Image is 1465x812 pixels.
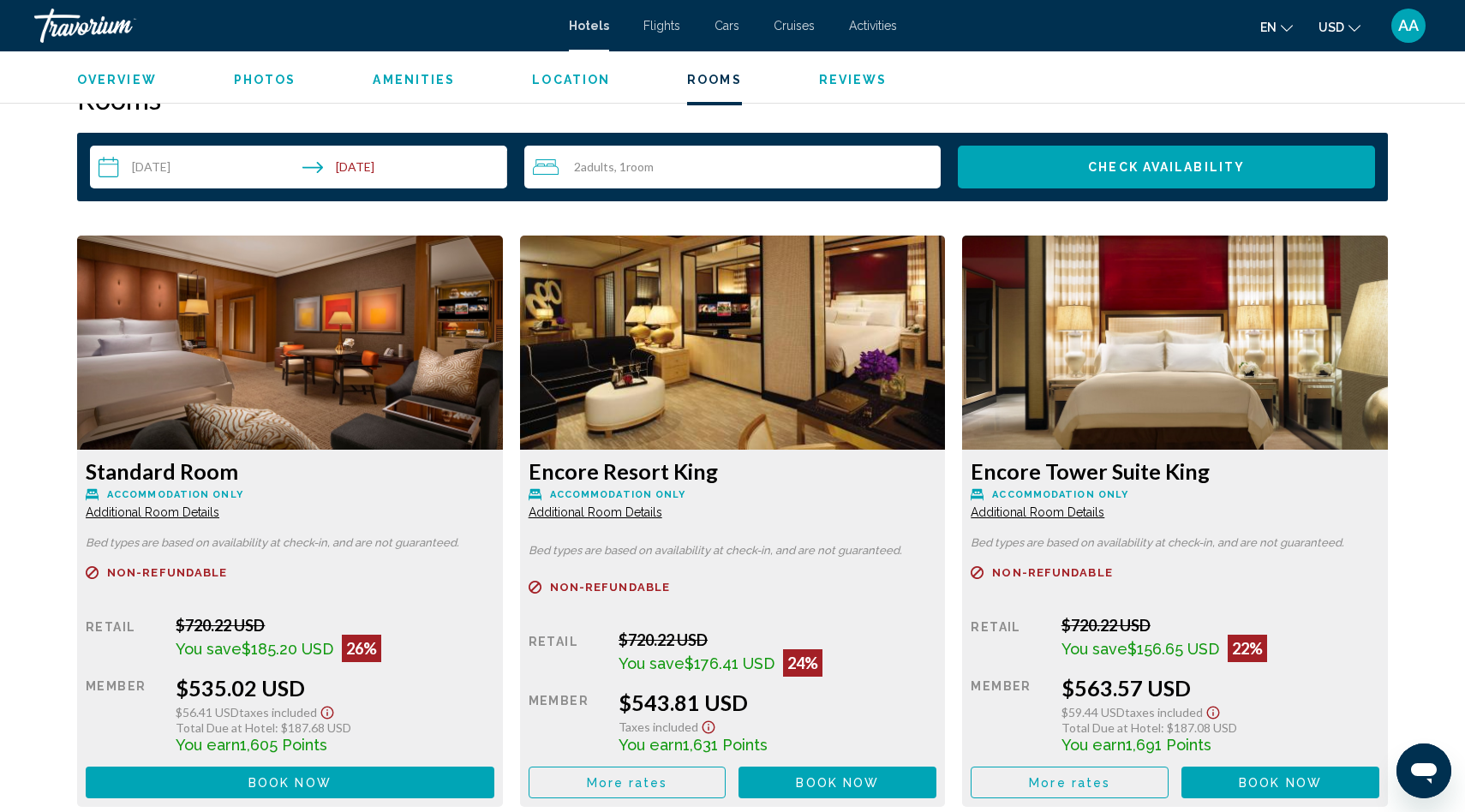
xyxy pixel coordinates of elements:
[619,630,936,649] div: $720.22 USD
[176,640,242,658] span: You save
[1318,21,1344,34] span: USD
[1126,736,1211,754] span: 1,691 Points
[77,236,503,450] img: 71423258-45b4-4acf-b92e-2ff4c5afef7c.jpeg
[529,690,606,754] div: Member
[626,159,654,174] span: Room
[581,159,614,174] span: Adults
[176,736,240,754] span: You earn
[532,73,610,87] span: Location
[373,73,455,87] span: Amenities
[524,146,942,188] button: Travelers: 2 adults, 0 children
[971,537,1379,549] p: Bed types are based on availability at check-in, and are not guaranteed.
[971,675,1048,754] div: Member
[373,72,455,87] button: Amenities
[550,582,670,593] span: Non-refundable
[1203,701,1223,720] button: Show Taxes and Fees disclaimer
[1029,776,1110,790] span: More rates
[529,505,662,519] span: Additional Room Details
[77,72,157,87] button: Overview
[687,73,742,87] span: Rooms
[587,776,668,790] span: More rates
[958,146,1375,188] button: Check Availability
[619,690,936,715] div: $543.81 USD
[107,489,243,500] span: Accommodation Only
[1061,675,1379,701] div: $563.57 USD
[1260,15,1293,39] button: Change language
[1061,705,1125,719] span: $59.44 USD
[107,567,227,578] span: Non-refundable
[698,715,719,735] button: Show Taxes and Fees disclaimer
[86,537,494,549] p: Bed types are based on availability at check-in, and are not guaranteed.
[685,654,774,672] span: $176.41 USD
[342,635,381,662] div: 26%
[715,19,739,33] a: Cars
[992,567,1112,578] span: Non-refundable
[1396,743,1451,798] iframe: Button to launch messaging window
[819,72,888,87] button: Reviews
[77,73,157,87] span: Overview
[176,720,275,735] span: Total Due at Hotel
[687,72,742,87] button: Rooms
[971,767,1169,798] button: More rates
[962,236,1388,450] img: d41af89f-dc30-4636-90a9-755ebcfd3072.jpeg
[774,19,815,33] a: Cruises
[176,675,493,701] div: $535.02 USD
[1181,767,1379,798] button: Book now
[90,146,1375,188] div: Search widget
[240,736,327,754] span: 1,605 Points
[234,73,296,87] span: Photos
[317,701,338,720] button: Show Taxes and Fees disclaimer
[1061,616,1379,635] div: $720.22 USD
[1127,640,1219,658] span: $156.65 USD
[239,705,317,719] span: Taxes included
[1061,720,1379,735] div: : $187.08 USD
[86,616,163,662] div: Retail
[619,736,683,754] span: You earn
[1061,736,1126,754] span: You earn
[34,9,552,43] a: Travorium
[529,767,727,798] button: More rates
[619,654,685,672] span: You save
[614,160,654,174] span: , 1
[1260,21,1277,34] span: en
[1239,776,1322,790] span: Book now
[86,505,219,519] span: Additional Room Details
[783,649,822,677] div: 24%
[1228,635,1267,662] div: 22%
[86,767,494,798] button: Book now
[683,736,768,754] span: 1,631 Points
[971,505,1104,519] span: Additional Room Details
[619,719,698,734] span: Taxes included
[992,489,1128,500] span: Accommodation Only
[849,19,897,33] a: Activities
[86,458,494,484] h3: Standard Room
[550,489,686,500] span: Accommodation Only
[1125,705,1203,719] span: Taxes included
[176,616,493,635] div: $720.22 USD
[738,767,936,798] button: Book now
[1318,15,1360,39] button: Change currency
[1061,720,1161,735] span: Total Due at Hotel
[1061,640,1127,658] span: You save
[643,19,680,33] a: Flights
[569,19,609,33] a: Hotels
[529,545,937,557] p: Bed types are based on availability at check-in, and are not guaranteed.
[242,640,333,658] span: $185.20 USD
[532,72,610,87] button: Location
[574,160,614,174] span: 2
[520,236,946,450] img: 89dd721a-df48-4349-96e9-4c2067af8443.jpeg
[1398,17,1419,34] span: AA
[234,72,296,87] button: Photos
[176,720,493,735] div: : $187.68 USD
[529,630,606,677] div: Retail
[971,458,1379,484] h3: Encore Tower Suite King
[176,705,239,719] span: $56.41 USD
[971,616,1048,662] div: Retail
[90,146,507,188] button: Check-in date: Aug 18, 2025 Check-out date: Aug 21, 2025
[819,73,888,87] span: Reviews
